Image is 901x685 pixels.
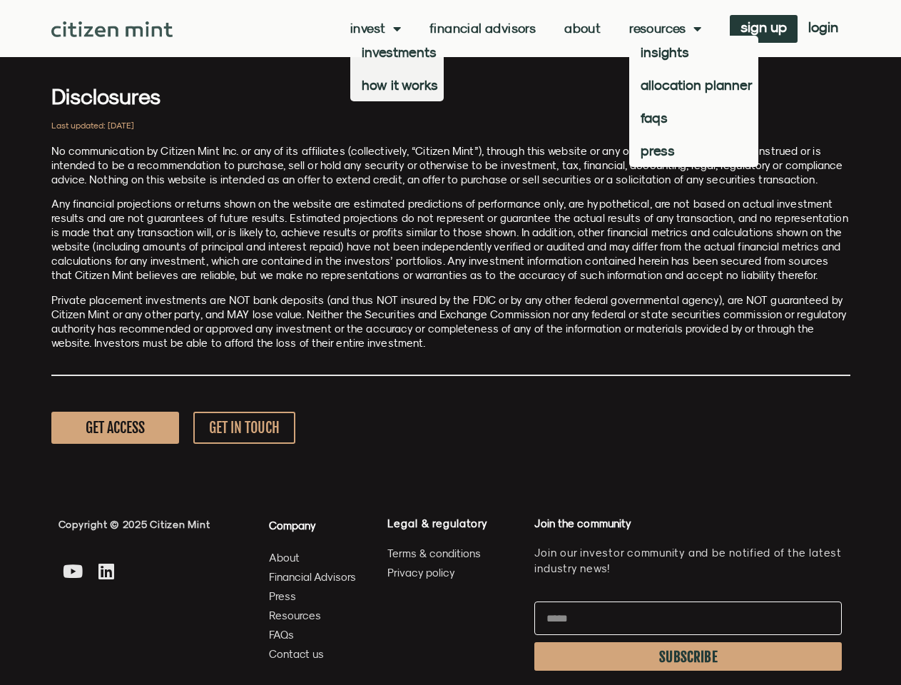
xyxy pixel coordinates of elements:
[387,517,520,530] h4: Legal & regulatory
[51,144,850,187] p: No communication by Citizen Mint Inc. or any of its affiliates (collectively, “Citizen Mint”), th...
[629,36,758,68] a: insights
[659,651,718,663] span: SUBSCRIBE
[58,519,210,530] span: Copyright © 2025 Citizen Mint
[51,412,179,444] a: GET ACCESS
[269,626,357,644] a: FAQs
[51,197,850,283] p: Any financial projections or returns shown on the website are estimated predictions of performanc...
[534,602,842,678] form: Newsletter
[51,21,173,37] img: Citizen Mint
[629,68,758,101] a: allocation planner
[51,86,850,107] h3: Disclosures
[193,412,295,444] a: GET IN TOUCH
[387,564,520,582] a: Privacy policy
[350,68,444,101] a: how it works
[269,549,300,567] span: About
[629,21,701,36] a: Resources
[387,544,520,562] a: Terms & conditions
[269,626,294,644] span: FAQs
[350,36,444,101] ul: Invest
[269,549,357,567] a: About
[730,15,798,43] a: sign up
[86,419,145,437] span: GET ACCESS
[51,293,850,350] p: Private placement investments are NOT bank deposits (and thus NOT insured by the FDIC or by any o...
[534,642,842,671] button: SUBSCRIBE
[51,121,850,130] h2: Last updated: [DATE]
[269,607,321,624] span: Resources
[387,544,481,562] span: Terms & conditions
[534,517,842,531] h4: Join the community
[269,645,357,663] a: Contact us
[269,607,357,624] a: Resources
[429,21,536,36] a: Financial Advisors
[269,568,357,586] a: Financial Advisors
[269,587,296,605] span: Press
[534,545,842,577] p: Join our investor community and be notified of the latest industry news!
[350,21,401,36] a: Invest
[629,134,758,167] a: press
[269,587,357,605] a: Press
[350,36,444,68] a: investments
[269,517,357,534] h4: Company
[387,564,455,582] span: Privacy policy
[798,15,849,43] a: login
[740,22,787,32] span: sign up
[564,21,601,36] a: About
[629,101,758,134] a: faqs
[350,21,701,36] nav: Menu
[269,645,324,663] span: Contact us
[209,419,280,437] span: GET IN TOUCH
[629,36,758,167] ul: Resources
[269,568,356,586] span: Financial Advisors
[808,22,838,32] span: login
